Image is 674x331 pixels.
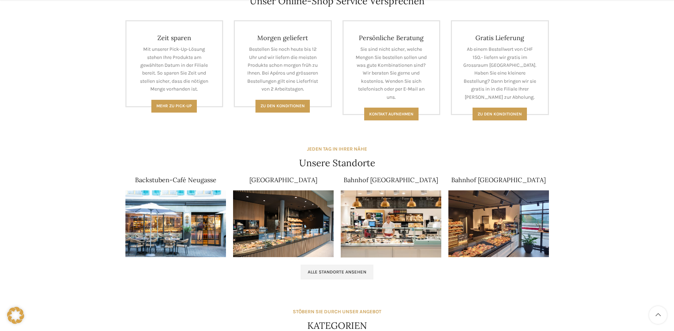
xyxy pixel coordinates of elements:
[293,308,381,316] div: STÖBERN SIE DURCH UNSER ANGEBOT
[354,45,429,101] p: Sie sind nicht sicher, welche Mengen Sie bestellen sollen und was gute Kombinationen sind? Wir be...
[301,265,373,280] a: Alle Standorte ansehen
[308,269,366,275] span: Alle Standorte ansehen
[246,34,320,42] h4: Morgen geliefert
[649,306,667,324] a: Scroll to top button
[344,176,438,184] a: Bahnhof [GEOGRAPHIC_DATA]
[364,108,419,120] a: Kontakt aufnehmen
[249,176,317,184] a: [GEOGRAPHIC_DATA]
[451,176,546,184] a: Bahnhof [GEOGRAPHIC_DATA]
[151,100,197,113] a: Mehr zu Pick-Up
[246,45,320,93] p: Bestellen Sie noch heute bis 12 Uhr und wir liefern die meisten Produkte schon morgen früh zu Ihn...
[137,34,212,42] h4: Zeit sparen
[369,112,414,116] span: Kontakt aufnehmen
[473,108,527,120] a: Zu den konditionen
[463,45,537,101] p: Ab einem Bestellwert von CHF 150.- liefern wir gratis im Grossraum [GEOGRAPHIC_DATA]. Haben Sie e...
[156,103,192,108] span: Mehr zu Pick-Up
[478,112,522,116] span: Zu den konditionen
[260,103,305,108] span: Zu den Konditionen
[137,45,212,93] p: Mit unserer Pick-Up-Lösung stehen Ihre Produkte am gewählten Datum in der Filiale bereit. So spar...
[463,34,537,42] h4: Gratis Lieferung
[299,157,375,169] h4: Unsere Standorte
[307,145,367,153] div: JEDEN TAG IN IHRER NÄHE
[354,34,429,42] h4: Persönliche Beratung
[135,176,216,184] a: Backstuben-Café Neugasse
[255,100,310,113] a: Zu den Konditionen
